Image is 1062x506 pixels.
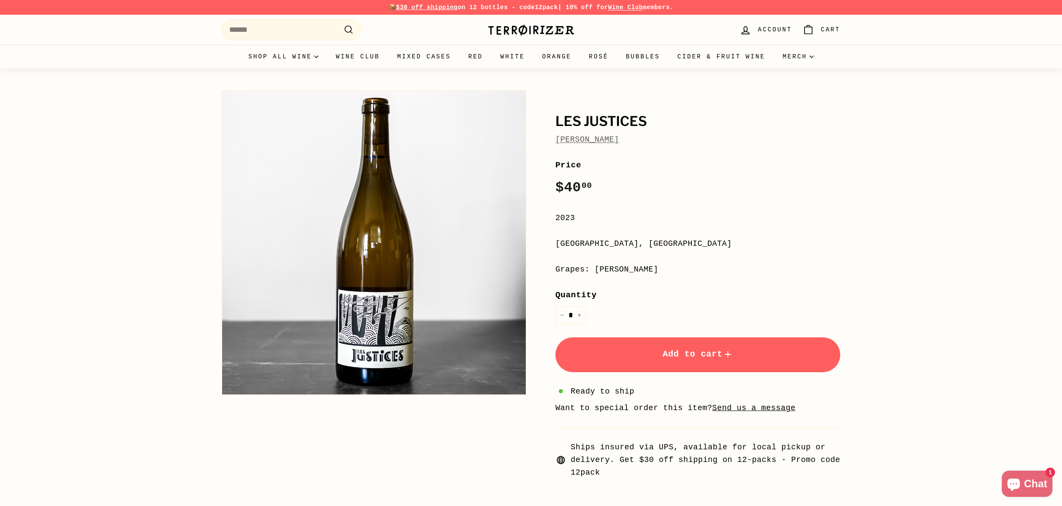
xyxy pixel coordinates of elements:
label: Quantity [555,289,840,302]
label: Price [555,159,840,172]
span: $40 [555,180,592,196]
a: Cart [797,17,846,43]
span: Ready to ship [571,385,634,398]
a: Account [734,17,797,43]
a: Rosé [580,45,617,68]
summary: Merch [774,45,822,68]
button: Add to cart [555,337,840,372]
li: Want to special order this item? [555,402,840,414]
a: Send us a message [712,404,795,412]
a: [PERSON_NAME] [555,135,619,144]
input: quantity [555,306,586,324]
a: Mixed Cases [389,45,460,68]
span: Cart [821,25,840,34]
a: Red [460,45,492,68]
span: $30 off shipping [396,4,458,11]
div: Primary [204,45,858,68]
button: Increase item quantity by one [573,306,586,324]
a: Wine Club [608,4,643,11]
strong: 12pack [535,4,558,11]
sup: 00 [582,181,592,190]
a: Cider & Fruit Wine [669,45,774,68]
summary: Shop all wine [240,45,327,68]
span: Account [758,25,792,34]
a: Wine Club [327,45,389,68]
span: Add to cart [663,349,733,359]
div: [GEOGRAPHIC_DATA], [GEOGRAPHIC_DATA] [555,238,840,250]
div: 2023 [555,212,840,224]
a: Orange [534,45,580,68]
button: Reduce item quantity by one [555,306,568,324]
p: 📦 on 12 bottles - code | 10% off for members. [222,3,840,12]
a: Bubbles [617,45,669,68]
inbox-online-store-chat: Shopify online store chat [999,471,1055,499]
div: Grapes: [PERSON_NAME] [555,263,840,276]
span: Ships insured via UPS, available for local pickup or delivery. Get $30 off shipping on 12-packs -... [571,441,840,479]
h1: Les Justices [555,114,840,129]
a: White [492,45,534,68]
